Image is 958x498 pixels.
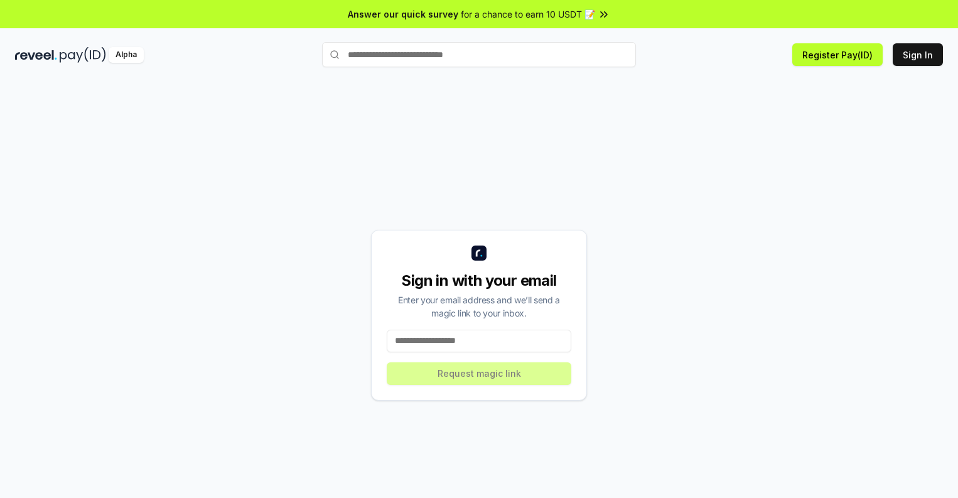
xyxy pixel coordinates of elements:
img: reveel_dark [15,47,57,63]
div: Alpha [109,47,144,63]
img: pay_id [60,47,106,63]
img: logo_small [471,246,487,261]
div: Enter your email address and we’ll send a magic link to your inbox. [387,293,571,320]
span: for a chance to earn 10 USDT 📝 [461,8,595,21]
div: Sign in with your email [387,271,571,291]
button: Sign In [893,43,943,66]
button: Register Pay(ID) [792,43,883,66]
span: Answer our quick survey [348,8,458,21]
